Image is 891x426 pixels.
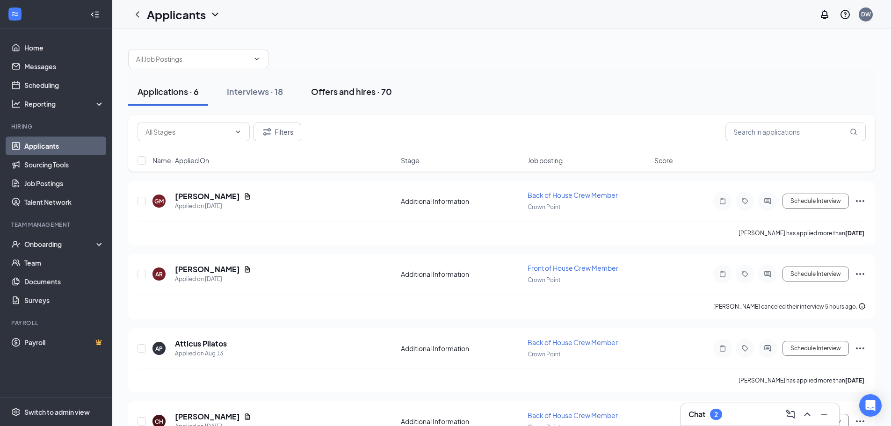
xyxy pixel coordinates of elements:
[132,9,143,20] svg: ChevronLeft
[234,128,242,136] svg: ChevronDown
[782,267,849,282] button: Schedule Interview
[227,86,283,97] div: Interviews · 18
[24,193,104,211] a: Talent Network
[782,194,849,209] button: Schedule Interview
[401,156,420,165] span: Stage
[175,202,251,211] div: Applied on [DATE]
[11,99,21,108] svg: Analysis
[145,127,231,137] input: All Stages
[817,407,832,422] button: Minimize
[762,197,773,205] svg: ActiveChat
[802,409,813,420] svg: ChevronUp
[528,203,561,210] span: Crown Point
[152,156,209,165] span: Name · Applied On
[855,195,866,207] svg: Ellipses
[401,196,522,206] div: Additional Information
[147,7,206,22] h1: Applicants
[155,345,163,353] div: AP
[24,333,104,352] a: PayrollCrown
[714,411,718,419] div: 2
[850,128,857,136] svg: MagnifyingGlass
[858,303,866,310] svg: Info
[819,409,830,420] svg: Minimize
[24,155,104,174] a: Sourcing Tools
[739,270,751,278] svg: Tag
[739,376,866,384] p: [PERSON_NAME] has applied more than .
[800,407,815,422] button: ChevronUp
[528,191,618,199] span: Back of House Crew Member
[528,156,563,165] span: Job posting
[717,197,728,205] svg: Note
[401,417,522,426] div: Additional Information
[845,230,864,237] b: [DATE]
[845,377,864,384] b: [DATE]
[401,344,522,353] div: Additional Information
[11,407,21,417] svg: Settings
[154,197,164,205] div: GM
[401,269,522,279] div: Additional Information
[24,99,105,108] div: Reporting
[528,276,561,283] span: Crown Point
[762,270,773,278] svg: ActiveChat
[244,413,251,420] svg: Document
[855,343,866,354] svg: Ellipses
[24,38,104,57] a: Home
[24,407,90,417] div: Switch to admin view
[654,156,673,165] span: Score
[739,345,751,352] svg: Tag
[782,341,849,356] button: Schedule Interview
[24,272,104,291] a: Documents
[819,9,830,20] svg: Notifications
[10,9,20,19] svg: WorkstreamLogo
[688,409,705,419] h3: Chat
[175,339,227,349] h5: Atticus Pilatos
[24,291,104,310] a: Surveys
[11,239,21,249] svg: UserCheck
[24,174,104,193] a: Job Postings
[175,274,251,284] div: Applied on [DATE]
[725,123,866,141] input: Search in applications
[136,54,249,64] input: All Job Postings
[210,9,221,20] svg: ChevronDown
[528,351,561,358] span: Crown Point
[11,221,102,229] div: Team Management
[175,264,240,274] h5: [PERSON_NAME]
[528,411,618,419] span: Back of House Crew Member
[138,86,199,97] div: Applications · 6
[261,126,273,137] svg: Filter
[24,253,104,272] a: Team
[739,229,866,237] p: [PERSON_NAME] has applied more than .
[155,270,163,278] div: AR
[11,123,102,130] div: Hiring
[175,349,227,358] div: Applied on Aug 13
[175,412,240,422] h5: [PERSON_NAME]
[254,123,301,141] button: Filter Filters
[783,407,798,422] button: ComposeMessage
[90,10,100,19] svg: Collapse
[24,239,96,249] div: Onboarding
[11,319,102,327] div: Payroll
[528,264,618,272] span: Front of House Crew Member
[24,57,104,76] a: Messages
[24,137,104,155] a: Applicants
[244,266,251,273] svg: Document
[861,10,871,18] div: DW
[713,302,866,311] div: [PERSON_NAME] canceled their interview 5 hours ago.
[253,55,261,63] svg: ChevronDown
[528,338,618,347] span: Back of House Crew Member
[24,76,104,94] a: Scheduling
[717,270,728,278] svg: Note
[855,268,866,280] svg: Ellipses
[175,191,240,202] h5: [PERSON_NAME]
[311,86,392,97] div: Offers and hires · 70
[155,418,163,426] div: CH
[762,345,773,352] svg: ActiveChat
[785,409,796,420] svg: ComposeMessage
[244,193,251,200] svg: Document
[859,394,882,417] div: Open Intercom Messenger
[717,345,728,352] svg: Note
[840,9,851,20] svg: QuestionInfo
[739,197,751,205] svg: Tag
